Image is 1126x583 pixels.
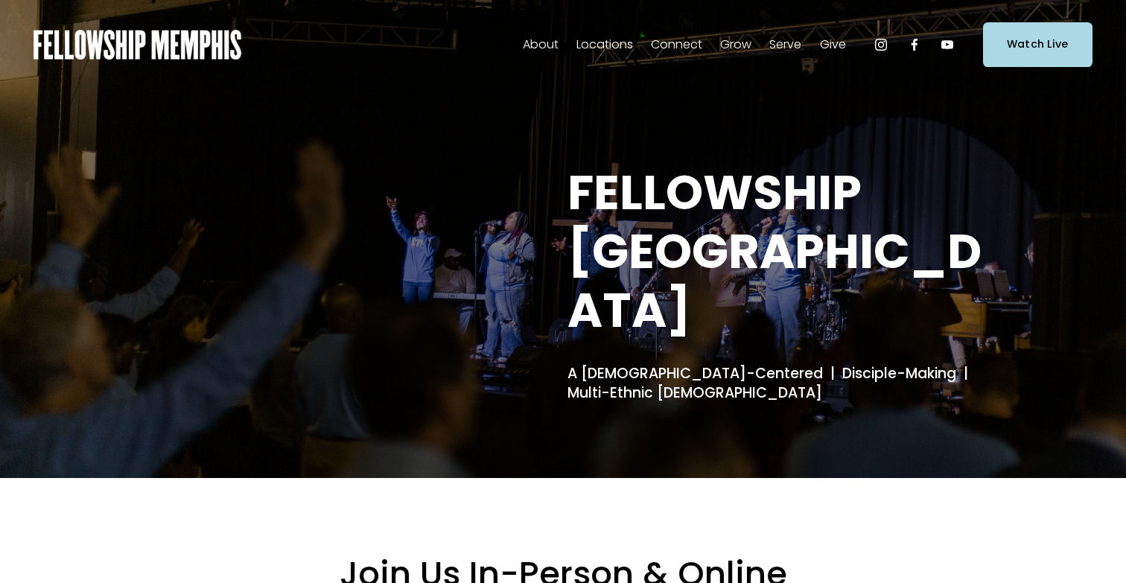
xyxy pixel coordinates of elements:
img: Fellowship Memphis [34,30,241,60]
span: Serve [769,34,801,56]
span: About [523,34,559,56]
a: YouTube [940,37,955,52]
span: Grow [720,34,751,56]
span: Give [820,34,846,56]
a: folder dropdown [820,33,846,57]
a: Facebook [907,37,922,52]
strong: FELLOWSHIP [GEOGRAPHIC_DATA] [567,159,982,343]
span: Locations [576,34,633,56]
span: Connect [651,34,702,56]
a: folder dropdown [651,33,702,57]
a: Instagram [874,37,888,52]
a: folder dropdown [523,33,559,57]
a: folder dropdown [720,33,751,57]
a: Watch Live [983,22,1092,66]
a: folder dropdown [576,33,633,57]
h4: A [DEMOGRAPHIC_DATA]-Centered | Disciple-Making | Multi-Ethnic [DEMOGRAPHIC_DATA] [567,364,1010,404]
a: folder dropdown [769,33,801,57]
